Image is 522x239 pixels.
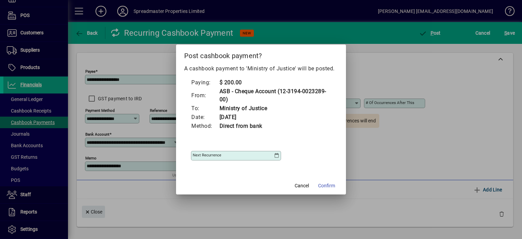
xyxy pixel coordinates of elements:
h2: Post cashbook payment? [176,45,346,64]
span: Cancel [295,182,309,189]
td: From: [191,87,219,104]
td: To: [191,104,219,113]
td: $ 200.00 [219,78,331,87]
p: A cashbook payment to 'Ministry of Justice' will be posted. [184,65,338,73]
td: Direct from bank [219,122,331,131]
button: Cancel [291,180,313,192]
span: Confirm [318,182,335,189]
td: Date: [191,113,219,122]
td: Ministry of Justice [219,104,331,113]
td: ASB - Cheque Account (12-3194-0023289-00) [219,87,331,104]
td: [DATE] [219,113,331,122]
mat-label: Next recurrence [193,153,221,157]
td: Paying: [191,78,219,87]
button: Confirm [315,180,338,192]
td: Method: [191,122,219,131]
